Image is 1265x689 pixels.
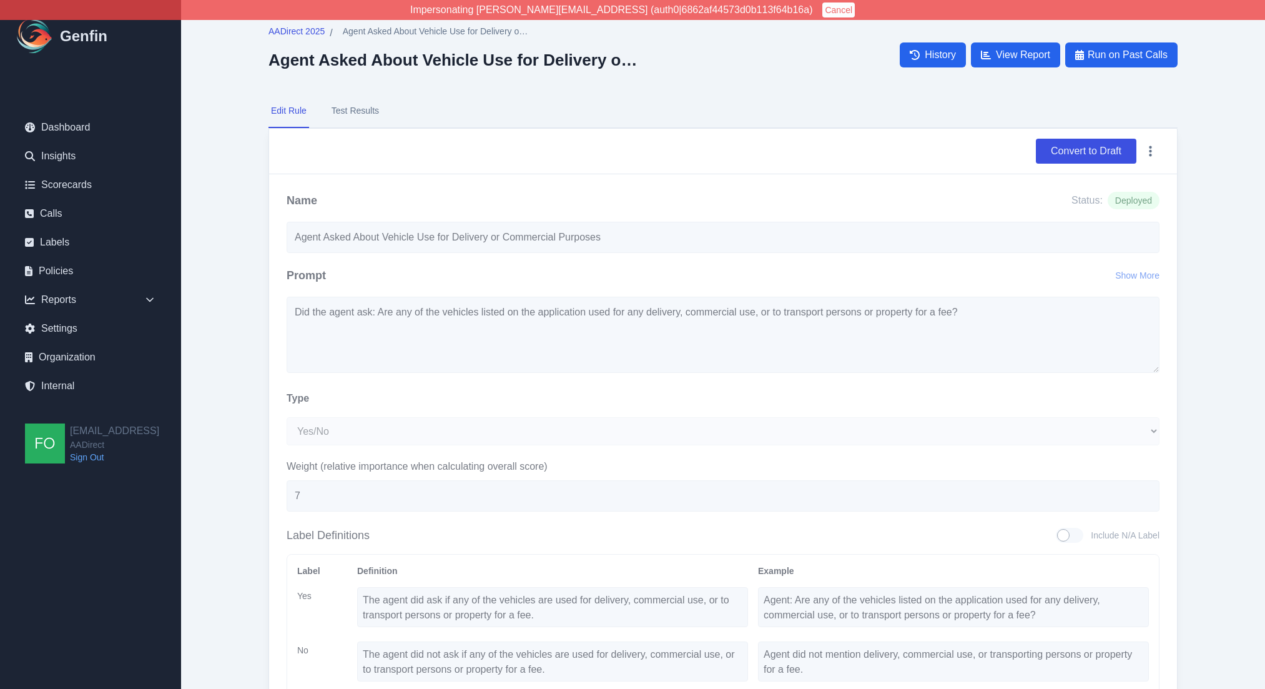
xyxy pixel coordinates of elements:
[1088,47,1168,62] span: Run on Past Calls
[15,201,166,226] a: Calls
[357,565,748,577] div: Definition
[329,94,381,128] button: Test Results
[15,259,166,284] a: Policies
[70,424,159,439] h2: [EMAIL_ADDRESS]
[758,587,1149,627] textarea: Agent: Are any of the vehicles listed on the application used for any delivery, commercial use, o...
[15,316,166,341] a: Settings
[60,26,107,46] h1: Genfin
[70,451,159,463] a: Sign Out
[925,47,956,62] span: History
[268,51,643,69] h2: Agent Asked About Vehicle Use for Delivery or Commercial Purposes
[330,26,332,41] span: /
[971,42,1060,67] a: View Report
[287,391,309,406] label: Type
[1036,139,1136,164] button: Convert to Draft
[343,25,530,37] span: Agent Asked About Vehicle Use for Delivery or Commercial Purposes
[758,565,1149,577] div: Example
[297,565,347,577] div: Label
[268,25,325,37] span: AADirect 2025
[900,42,966,67] a: History
[1108,192,1159,209] span: Deployed
[15,16,55,56] img: Logo
[25,424,65,463] img: founders@genfin.ai
[1091,529,1159,542] span: Include N/A Label
[287,297,1159,373] textarea: Did the agent ask: Are any of the vehicles listed on the application used for any delivery, comme...
[357,642,748,682] textarea: The agent did not ask if any of the vehicles are used for delivery, commercial use, or to transpo...
[1065,42,1178,67] button: Run on Past Calls
[15,374,166,399] a: Internal
[822,2,855,17] button: Cancel
[297,587,347,632] div: Yes
[1115,269,1159,282] button: Show More
[15,144,166,169] a: Insights
[15,230,166,255] a: Labels
[287,267,326,284] h2: Prompt
[15,115,166,140] a: Dashboard
[15,172,166,197] a: Scorecards
[287,459,1159,474] label: Weight (relative importance when calculating overall score)
[268,94,309,128] button: Edit Rule
[287,527,370,544] h3: Label Definitions
[297,642,347,686] div: No
[70,439,159,451] span: AADirect
[15,287,166,312] div: Reports
[758,642,1149,682] textarea: Agent did not mention delivery, commercial use, or transporting persons or property for a fee.
[287,192,317,209] h2: Name
[287,222,1159,253] input: Write your rule name here
[357,587,748,627] textarea: The agent did ask if any of the vehicles are used for delivery, commercial use, or to transport p...
[1071,193,1103,208] span: Status:
[996,47,1050,62] span: View Report
[15,345,166,370] a: Organization
[268,25,325,41] a: AADirect 2025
